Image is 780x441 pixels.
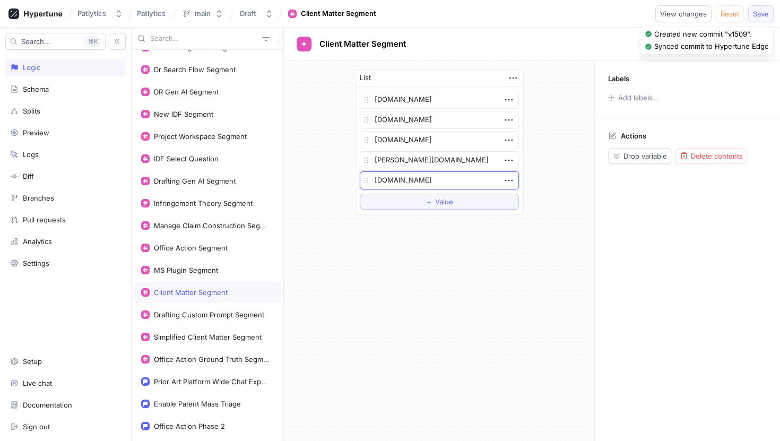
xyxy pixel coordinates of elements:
[154,288,228,297] div: Client Matter Segment
[360,171,519,189] textarea: [DOMAIN_NAME]
[137,10,166,17] span: Patlytics
[154,221,270,230] div: Manage Claim Construction Segment
[154,377,270,386] div: Prior Art Platform Wide Chat Experience
[154,355,270,364] div: Office Action Ground Truth Segment
[154,154,219,163] div: IDF Select Question
[23,107,40,115] div: Splits
[621,132,646,140] p: Actions
[154,266,218,274] div: MS Plugin Segment
[84,36,101,47] div: K
[23,150,39,159] div: Logs
[604,91,662,105] button: Add labels...
[426,198,432,205] span: ＋
[23,194,54,202] div: Branches
[753,11,769,17] span: Save
[435,198,453,205] span: Value
[691,153,743,159] span: Delete contents
[655,5,712,22] button: View changes
[23,85,49,93] div: Schema
[195,9,211,18] div: main
[154,422,225,430] div: Office Action Phase 2
[360,131,519,149] textarea: [DOMAIN_NAME]
[360,73,371,83] div: List
[154,244,228,252] div: Office Action Segment
[360,151,519,169] textarea: [PERSON_NAME][DOMAIN_NAME]
[360,91,519,109] textarea: [DOMAIN_NAME]
[154,65,236,74] div: Dr Search Flow Segment
[623,153,667,159] span: Drop variable
[23,422,50,431] div: Sign out
[5,33,106,50] button: Search...K
[360,111,519,129] textarea: [DOMAIN_NAME]
[21,38,50,45] span: Search...
[154,110,213,118] div: New IDF Segment
[23,401,72,409] div: Documentation
[301,8,376,19] div: Client Matter Segment
[154,310,264,319] div: Drafting Custom Prompt Segment
[154,400,241,408] div: Enable Patent Mass Triage
[360,194,519,210] button: ＋Value
[23,128,49,137] div: Preview
[748,5,774,22] button: Save
[73,5,127,22] button: Patlytics
[618,94,659,101] div: Add labels...
[154,88,219,96] div: DR Gen AI Segment
[23,172,34,180] div: Diff
[654,29,752,40] div: Created new commit "v1509".
[23,357,42,366] div: Setup
[721,11,739,17] span: Reset
[608,148,671,164] button: Drop variable
[716,5,744,22] button: Reset
[154,333,262,341] div: Simplified Client Matter Segment
[654,41,769,52] div: Synced commit to Hypertune Edge
[236,5,278,22] button: Draft
[178,5,228,22] button: main
[23,215,66,224] div: Pull requests
[5,396,126,414] a: Documentation
[154,132,247,141] div: Project Workspace Segment
[23,237,52,246] div: Analytics
[608,74,629,83] p: Labels
[23,379,52,387] div: Live chat
[150,33,258,44] input: Search...
[675,148,747,164] button: Delete contents
[240,9,256,18] div: Draft
[660,11,707,17] span: View changes
[23,259,49,267] div: Settings
[154,199,253,207] div: Infringement Theory Segment
[319,40,406,48] span: Client Matter Segment
[77,9,106,18] div: Patlytics
[154,177,236,185] div: Drafting Gen AI Segment
[23,63,40,72] div: Logic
